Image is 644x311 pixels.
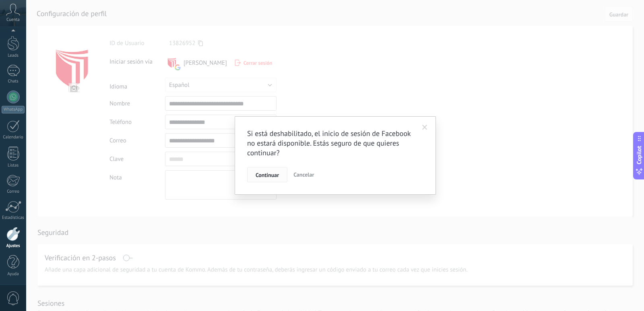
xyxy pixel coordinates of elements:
[2,53,25,58] div: Leads
[2,189,25,194] div: Correo
[293,171,314,178] span: Cancelar
[290,167,317,182] button: Cancelar
[6,17,20,23] span: Cuenta
[256,172,279,178] span: Continuar
[635,146,643,164] span: Copilot
[2,135,25,140] div: Calendario
[2,243,25,249] div: Ajustes
[2,163,25,168] div: Listas
[2,272,25,277] div: Ayuda
[2,79,25,84] div: Chats
[2,106,25,113] div: WhatsApp
[2,215,25,220] div: Estadísticas
[247,167,287,182] button: Continuar
[247,129,415,158] h2: Si está deshabilitado, el inicio de sesión de Facebook no estará disponible. Estás seguro de que ...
